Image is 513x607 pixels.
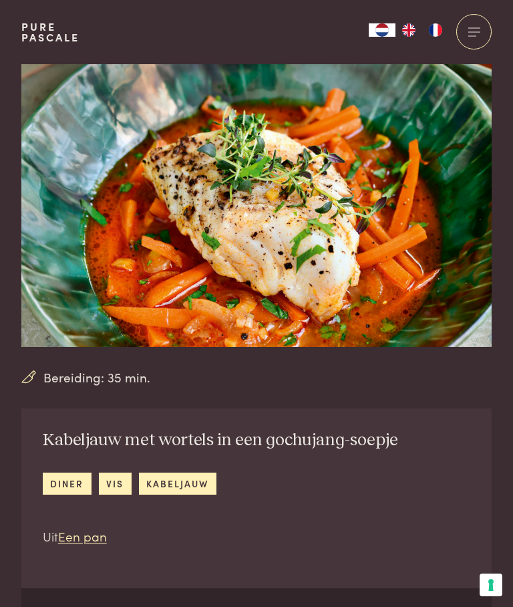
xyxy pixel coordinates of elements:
[369,23,395,37] a: NL
[43,430,398,451] h2: Kabeljauw met wortels in een gochujang-soepje
[422,23,449,37] a: FR
[58,527,107,545] a: Een pan
[43,527,398,546] p: Uit
[21,64,492,347] img: Kabeljauw met wortels in een gochujang-soepje
[99,473,132,495] a: vis
[395,23,422,37] a: EN
[369,23,449,37] aside: Language selected: Nederlands
[139,473,216,495] a: kabeljauw
[21,21,79,43] a: PurePascale
[480,574,502,596] button: Uw voorkeuren voor toestemming voor trackingtechnologieën
[395,23,449,37] ul: Language list
[43,368,150,387] span: Bereiding: 35 min.
[369,23,395,37] div: Language
[43,473,92,495] a: diner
